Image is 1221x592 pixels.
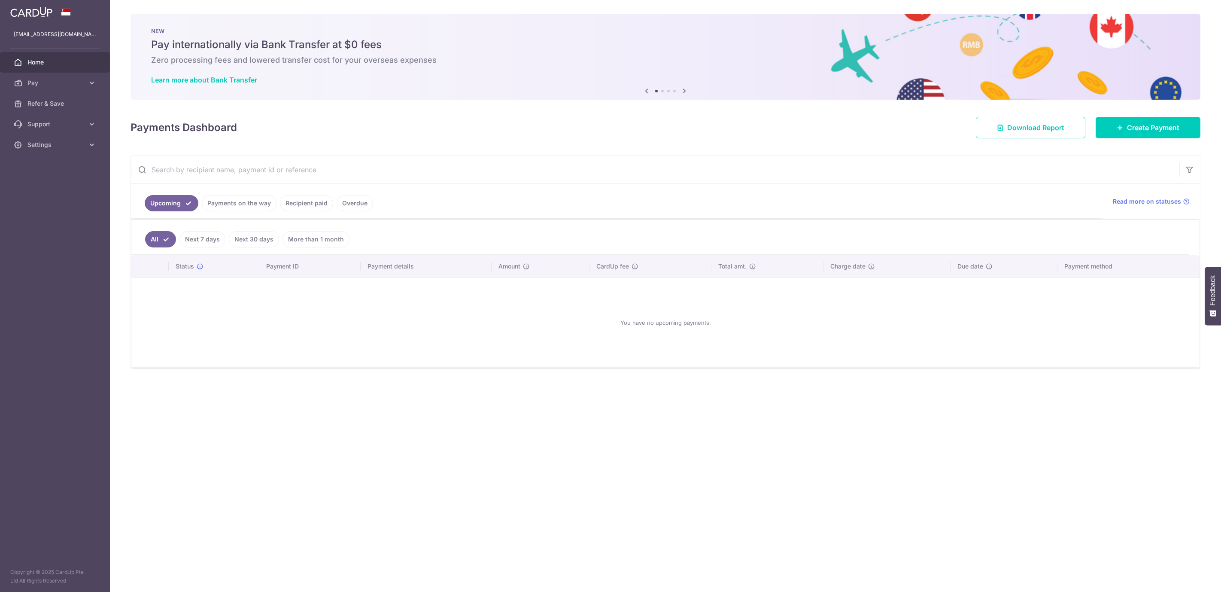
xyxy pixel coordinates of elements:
h6: Zero processing fees and lowered transfer cost for your overseas expenses [151,55,1180,65]
a: Payments on the way [202,195,276,211]
span: Refer & Save [27,99,84,108]
a: Overdue [337,195,373,211]
span: Settings [27,140,84,149]
span: Home [27,58,84,67]
span: CardUp fee [596,262,629,271]
h4: Payments Dashboard [131,120,237,135]
span: Create Payment [1127,122,1179,133]
a: More than 1 month [282,231,349,247]
th: Payment method [1057,255,1200,278]
span: Total amt. [718,262,747,271]
img: CardUp [10,7,52,17]
a: Next 7 days [179,231,225,247]
div: You have no upcoming payments. [142,285,1189,360]
img: Bank transfer banner [131,14,1200,100]
span: Support [27,120,84,128]
button: Feedback - Show survey [1205,267,1221,325]
span: Pay [27,79,84,87]
span: Amount [498,262,520,271]
a: Download Report [976,117,1085,138]
span: Charge date [830,262,866,271]
span: Download Report [1007,122,1064,133]
span: Due date [957,262,983,271]
p: [EMAIL_ADDRESS][DOMAIN_NAME] [14,30,96,39]
input: Search by recipient name, payment id or reference [131,156,1179,183]
span: Feedback [1209,275,1217,305]
a: Learn more about Bank Transfer [151,76,257,84]
span: Status [176,262,194,271]
a: Upcoming [145,195,198,211]
a: Recipient paid [280,195,333,211]
a: All [145,231,176,247]
p: NEW [151,27,1180,34]
a: Read more on statuses [1113,197,1190,206]
span: Read more on statuses [1113,197,1181,206]
th: Payment ID [259,255,360,278]
a: Next 30 days [229,231,279,247]
a: Create Payment [1096,117,1200,138]
h5: Pay internationally via Bank Transfer at $0 fees [151,38,1180,52]
th: Payment details [361,255,492,278]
